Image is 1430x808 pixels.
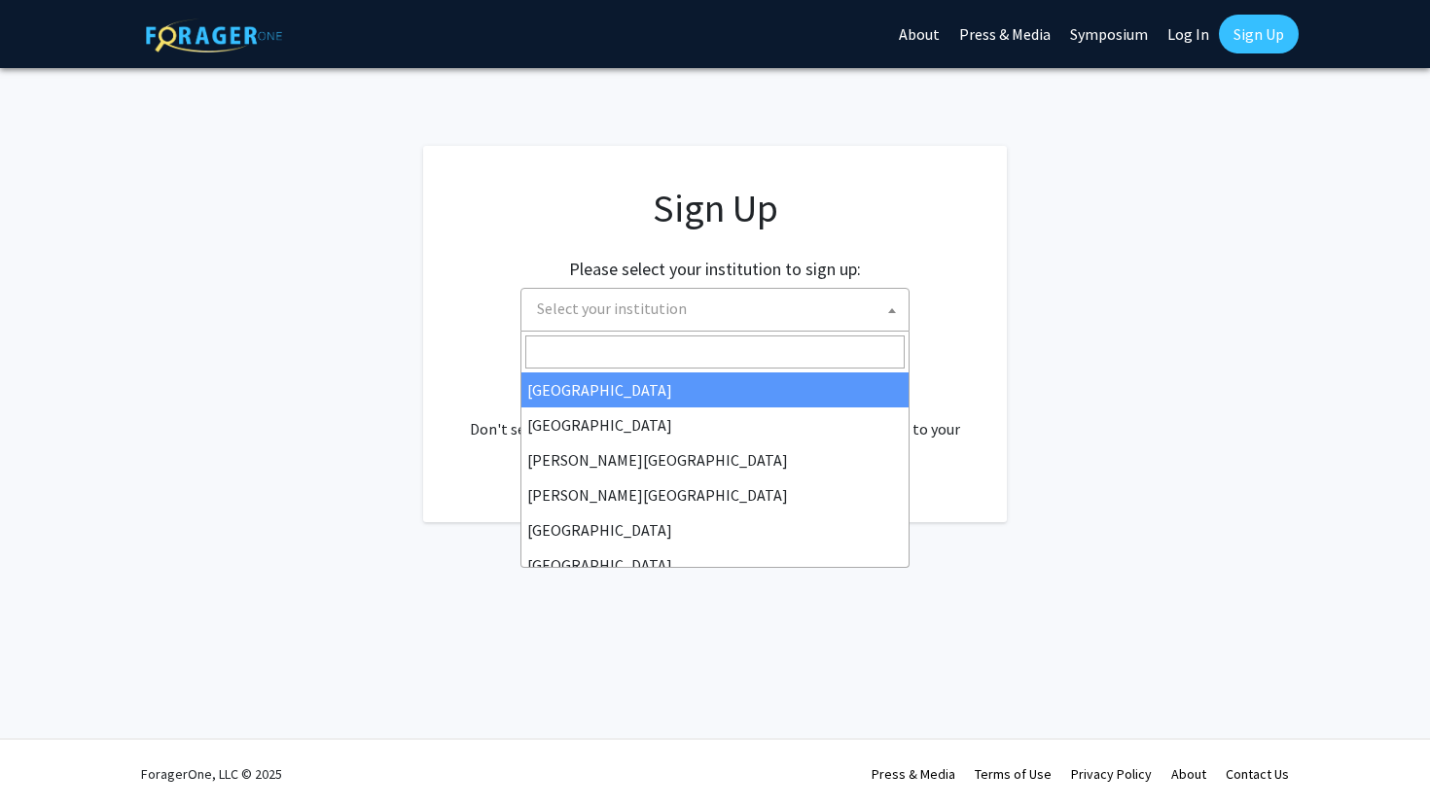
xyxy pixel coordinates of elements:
li: [PERSON_NAME][GEOGRAPHIC_DATA] [521,477,909,512]
div: Already have an account? . Don't see your institution? about bringing ForagerOne to your institut... [462,370,968,464]
a: Privacy Policy [1071,765,1152,783]
a: About [1171,765,1206,783]
span: Select your institution [537,299,687,318]
a: Press & Media [872,765,955,783]
li: [GEOGRAPHIC_DATA] [521,372,909,407]
div: ForagerOne, LLC © 2025 [141,740,282,808]
a: Terms of Use [975,765,1052,783]
li: [GEOGRAPHIC_DATA] [521,407,909,442]
li: [GEOGRAPHIC_DATA] [521,512,909,547]
a: Sign Up [1219,15,1299,53]
span: Select your institution [520,288,910,332]
span: Select your institution [529,289,909,329]
li: [PERSON_NAME][GEOGRAPHIC_DATA] [521,442,909,477]
li: [GEOGRAPHIC_DATA] [521,547,909,582]
img: ForagerOne Logo [146,18,282,53]
a: Contact Us [1226,765,1289,783]
input: Search [525,335,905,369]
iframe: Chat [15,720,83,793]
h1: Sign Up [462,185,968,231]
h2: Please select your institution to sign up: [569,259,861,280]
